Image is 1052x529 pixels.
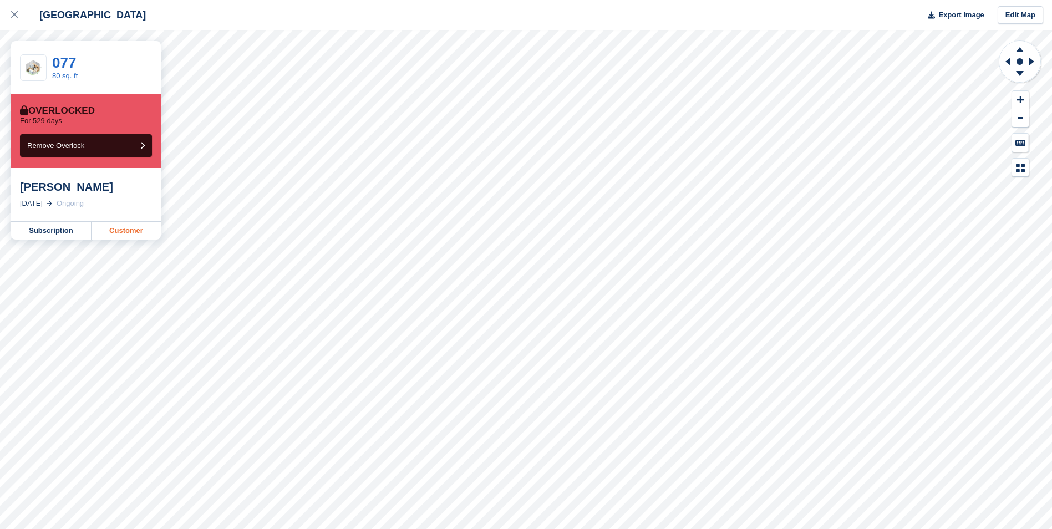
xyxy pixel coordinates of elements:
a: 80 sq. ft [52,72,78,80]
button: Map Legend [1012,159,1029,177]
button: Export Image [921,6,984,24]
button: Zoom In [1012,91,1029,109]
a: Customer [92,222,161,240]
div: [GEOGRAPHIC_DATA] [29,8,146,22]
div: [PERSON_NAME] [20,180,152,194]
img: arrow-right-light-icn-cde0832a797a2874e46488d9cf13f60e5c3a73dbe684e267c42b8395dfbc2abf.svg [47,201,52,206]
a: Subscription [11,222,92,240]
button: Keyboard Shortcuts [1012,134,1029,152]
span: Export Image [938,9,984,21]
button: Zoom Out [1012,109,1029,128]
div: Overlocked [20,105,95,116]
a: 077 [52,54,76,71]
a: Edit Map [998,6,1043,24]
div: Ongoing [57,198,84,209]
div: [DATE] [20,198,43,209]
button: Remove Overlock [20,134,152,157]
span: Remove Overlock [27,141,84,150]
p: For 529 days [20,116,62,125]
img: SCA-80sqft.jpg [21,59,46,77]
